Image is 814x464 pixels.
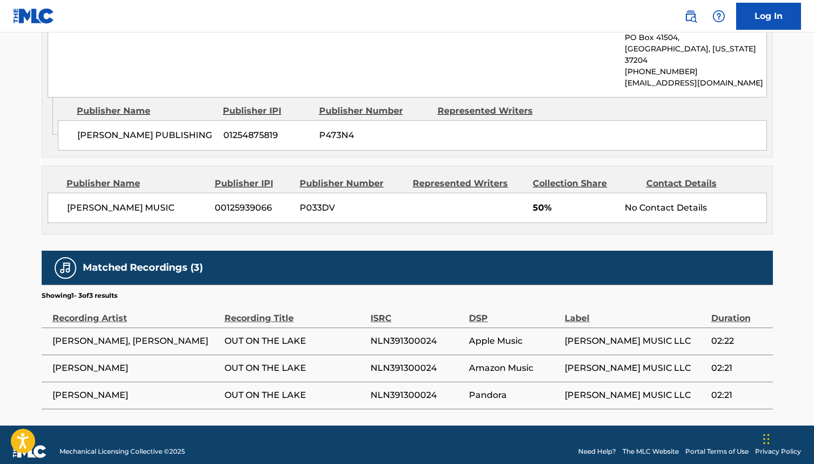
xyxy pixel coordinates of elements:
div: Publisher IPI [223,104,311,117]
span: Pandora [469,389,559,402]
p: [GEOGRAPHIC_DATA], [US_STATE] 37204 [625,43,766,66]
span: [PERSON_NAME] [52,362,219,375]
span: [PERSON_NAME], [PERSON_NAME] [52,335,219,348]
p: [PHONE_NUMBER] [625,66,766,77]
div: Recording Artist [52,300,219,325]
p: [EMAIL_ADDRESS][DOMAIN_NAME] [625,77,766,89]
div: Contact Details [646,177,751,190]
span: [PERSON_NAME] MUSIC LLC [565,362,705,375]
span: NLN391300024 [370,335,464,348]
span: P033DV [300,201,405,214]
a: Privacy Policy [755,447,801,456]
div: Represented Writers [413,177,525,190]
a: Public Search [680,5,702,27]
span: Mechanical Licensing Collective © 2025 [59,447,185,456]
h5: Matched Recordings (3) [83,262,203,274]
span: 02:21 [711,389,767,402]
span: 50% [533,201,617,214]
span: 02:22 [711,335,767,348]
span: Apple Music [469,335,559,348]
a: The MLC Website [623,447,679,456]
div: Label [565,300,705,325]
a: Need Help? [578,447,616,456]
span: 01254875819 [223,129,311,142]
span: OUT ON THE LAKE [224,362,365,375]
img: search [684,10,697,23]
div: Represented Writers [438,104,548,117]
a: Portal Terms of Use [685,447,749,456]
div: No Contact Details [625,201,766,214]
img: help [712,10,725,23]
p: Showing 1 - 3 of 3 results [42,291,117,300]
div: Duration [711,300,767,325]
span: 00125939066 [215,201,292,214]
a: Log In [736,3,801,30]
span: [PERSON_NAME] [52,389,219,402]
span: P473N4 [319,129,429,142]
span: OUT ON THE LAKE [224,335,365,348]
div: Publisher IPI [215,177,292,190]
div: Collection Share [533,177,638,190]
p: PO Box 41504, [625,32,766,43]
span: [PERSON_NAME] MUSIC LLC [565,389,705,402]
div: Drag [763,423,770,455]
span: [PERSON_NAME] PUBLISHING [77,129,215,142]
img: MLC Logo [13,8,55,24]
div: Publisher Name [67,177,207,190]
div: Recording Title [224,300,365,325]
span: NLN391300024 [370,362,464,375]
div: Publisher Number [319,104,429,117]
div: Publisher Number [300,177,405,190]
span: NLN391300024 [370,389,464,402]
img: Matched Recordings [59,262,72,275]
span: [PERSON_NAME] MUSIC LLC [565,335,705,348]
span: [PERSON_NAME] MUSIC [67,201,207,214]
div: Help [708,5,730,27]
div: DSP [469,300,559,325]
span: 02:21 [711,362,767,375]
div: ISRC [370,300,464,325]
span: OUT ON THE LAKE [224,389,365,402]
div: Publisher Name [77,104,215,117]
iframe: Chat Widget [760,412,814,464]
span: Amazon Music [469,362,559,375]
img: logo [13,445,47,458]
